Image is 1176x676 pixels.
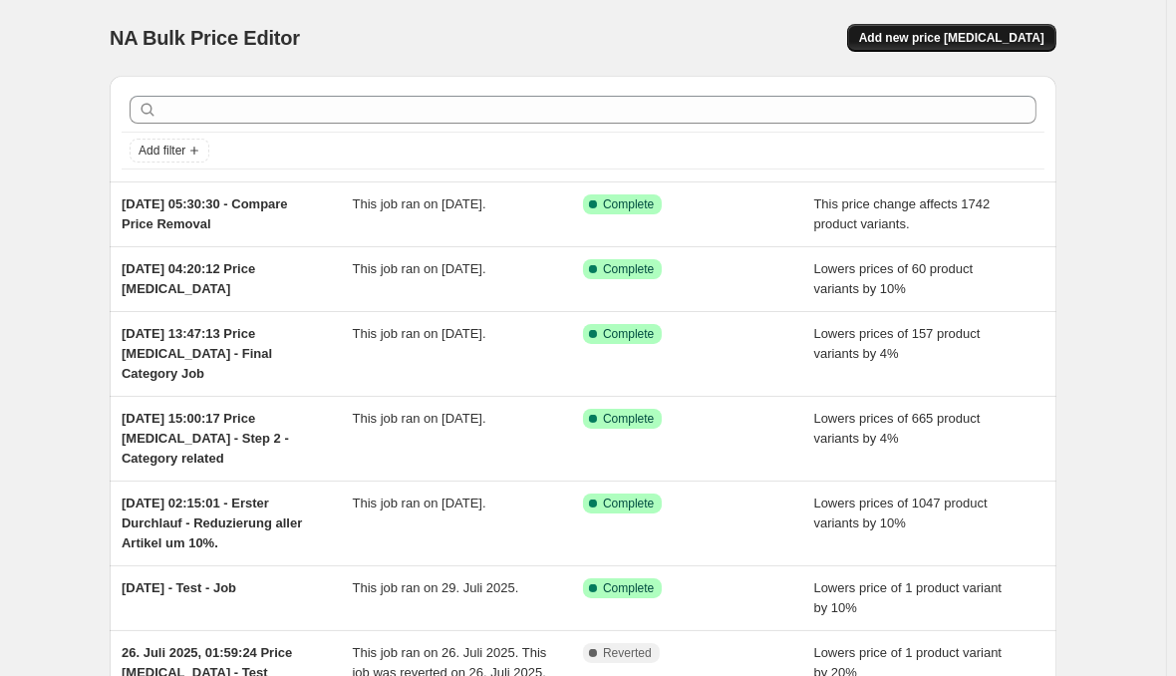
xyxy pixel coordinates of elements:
[603,496,654,511] span: Complete
[353,196,486,211] span: This job ran on [DATE].
[603,326,654,342] span: Complete
[122,411,289,466] span: [DATE] 15:00:17 Price [MEDICAL_DATA] - Step 2 - Category related
[353,496,486,510] span: This job ran on [DATE].
[353,261,486,276] span: This job ran on [DATE].
[122,261,255,296] span: [DATE] 04:20:12 Price [MEDICAL_DATA]
[814,326,981,361] span: Lowers prices of 157 product variants by 4%
[353,580,519,595] span: This job ran on 29. Juli 2025.
[122,496,302,550] span: [DATE] 02:15:01 - Erster Durchlauf - Reduzierung aller Artikel um 10%.
[130,139,209,163] button: Add filter
[814,411,981,446] span: Lowers prices of 665 product variants by 4%
[814,261,974,296] span: Lowers prices of 60 product variants by 10%
[859,30,1044,46] span: Add new price [MEDICAL_DATA]
[814,196,991,231] span: This price change affects 1742 product variants.
[122,326,272,381] span: [DATE] 13:47:13 Price [MEDICAL_DATA] - Final Category Job
[814,496,988,530] span: Lowers prices of 1047 product variants by 10%
[110,27,300,49] span: NA Bulk Price Editor
[122,196,288,231] span: [DATE] 05:30:30 - Compare Price Removal
[603,580,654,596] span: Complete
[603,196,654,212] span: Complete
[814,580,1003,615] span: Lowers price of 1 product variant by 10%
[603,645,652,661] span: Reverted
[603,411,654,427] span: Complete
[122,580,236,595] span: [DATE] - Test - Job
[603,261,654,277] span: Complete
[847,24,1056,52] button: Add new price [MEDICAL_DATA]
[353,411,486,426] span: This job ran on [DATE].
[353,326,486,341] span: This job ran on [DATE].
[139,143,185,159] span: Add filter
